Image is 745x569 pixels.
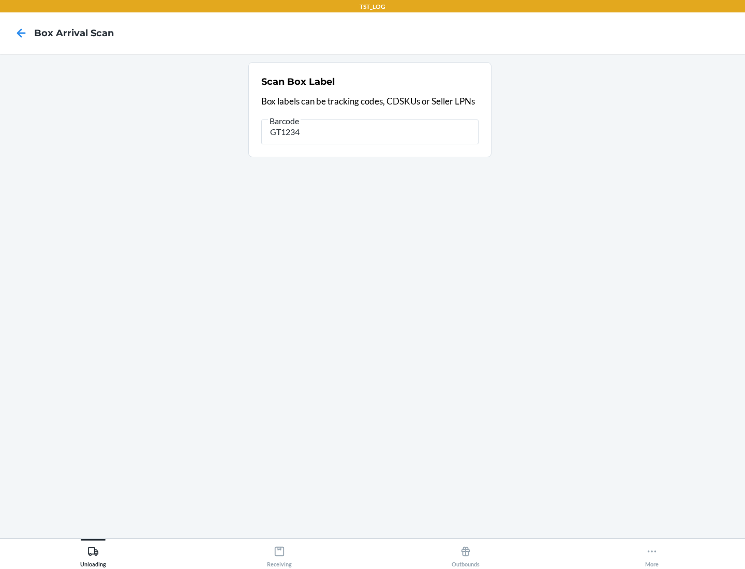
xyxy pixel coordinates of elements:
[452,542,480,567] div: Outbounds
[267,542,292,567] div: Receiving
[34,26,114,40] h4: Box Arrival Scan
[261,95,479,108] p: Box labels can be tracking codes, CDSKUs or Seller LPNs
[186,539,373,567] button: Receiving
[268,116,301,126] span: Barcode
[261,75,335,88] h2: Scan Box Label
[360,2,385,11] p: TST_LOG
[373,539,559,567] button: Outbounds
[645,542,659,567] div: More
[261,119,479,144] input: Barcode
[559,539,745,567] button: More
[80,542,106,567] div: Unloading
